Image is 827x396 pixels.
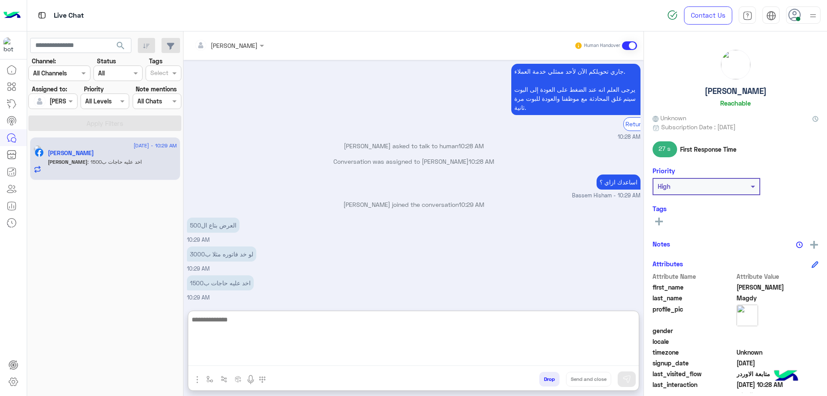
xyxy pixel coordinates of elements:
img: picture [737,305,758,326]
button: select flow [203,372,217,386]
img: add [810,241,818,249]
img: select flow [206,376,213,383]
span: locale [653,337,735,346]
img: 713415422032625 [3,37,19,53]
button: Trigger scenario [217,372,231,386]
span: Magdy [737,293,819,302]
button: Drop [539,372,560,387]
span: last_name [653,293,735,302]
img: make a call [259,376,266,383]
span: Unknown [653,113,686,122]
img: defaultAdmin.png [34,95,46,107]
span: Attribute Name [653,272,735,281]
span: Attribute Value [737,272,819,281]
img: tab [743,11,752,21]
h6: Notes [653,240,670,248]
span: First Response Time [680,145,737,154]
span: first_name [653,283,735,292]
span: 2025-08-28T07:28:56.029Z [737,380,819,389]
p: 28/8/2025, 10:29 AM [187,275,254,290]
p: 28/8/2025, 10:29 AM [187,246,256,262]
h5: Ahmed Magdy [48,150,94,157]
img: tab [766,11,776,21]
img: send attachment [192,374,202,385]
span: gender [653,326,735,335]
span: Subscription Date : [DATE] [661,122,736,131]
img: Facebook [35,148,44,157]
p: [PERSON_NAME] joined the conversation [187,200,640,209]
p: 28/8/2025, 10:29 AM [597,175,640,190]
span: 2024-08-13T16:14:02.326Z [737,359,819,368]
span: 10:28 AM [458,142,484,150]
label: Priority [84,84,104,94]
span: search [115,41,126,51]
p: 28/8/2025, 10:29 AM [187,218,239,233]
span: Ahmed [737,283,819,292]
img: send message [622,375,631,384]
img: tab [37,10,47,21]
a: Contact Us [684,6,732,25]
div: Return to Bot [623,117,664,131]
p: Live Chat [54,10,84,22]
h6: Tags [653,205,818,212]
p: 28/8/2025, 10:28 AM [511,64,640,115]
img: hulul-logo.png [771,362,801,392]
h6: Priority [653,167,675,175]
small: Human Handover [584,42,620,49]
button: Send and close [566,372,611,387]
span: Unknown [737,348,819,357]
span: 10:28 AM [618,133,640,141]
span: 10:29 AM [459,201,484,208]
img: Logo [3,6,21,25]
img: picture [34,145,41,153]
span: متابعة الاوردر [737,369,819,378]
button: create order [231,372,246,386]
span: [DATE] - 10:29 AM [134,142,177,150]
span: [PERSON_NAME] [48,159,87,165]
span: اخد عليه حاجات ب1500 [87,159,142,165]
span: 10:28 AM [187,54,210,61]
span: 10:29 AM [187,294,210,301]
img: send voice note [246,374,256,385]
button: search [110,38,131,56]
button: Apply Filters [28,115,181,131]
p: Conversation was assigned to [PERSON_NAME] [187,157,640,166]
div: Select [149,68,168,79]
span: 10:28 AM [469,158,494,165]
span: Bassem Hisham - 10:29 AM [572,192,640,200]
h6: Attributes [653,260,683,268]
span: profile_pic [653,305,735,324]
h5: [PERSON_NAME] [705,86,767,96]
span: last_interaction [653,380,735,389]
img: picture [721,50,750,79]
label: Channel: [32,56,56,65]
label: Tags [149,56,162,65]
label: Note mentions [136,84,177,94]
a: tab [739,6,756,25]
span: 10:29 AM [187,265,210,272]
label: Status [97,56,116,65]
h6: Reachable [720,99,751,107]
span: 27 s [653,141,677,157]
img: notes [796,241,803,248]
span: last_visited_flow [653,369,735,378]
label: Assigned to: [32,84,67,94]
span: null [737,326,819,335]
img: spinner [667,10,678,20]
span: timezone [653,348,735,357]
img: create order [235,376,242,383]
img: Trigger scenario [221,376,227,383]
span: 10:29 AM [187,237,210,243]
p: [PERSON_NAME] asked to talk to human [187,141,640,150]
img: profile [808,10,818,21]
span: signup_date [653,359,735,368]
span: null [737,337,819,346]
